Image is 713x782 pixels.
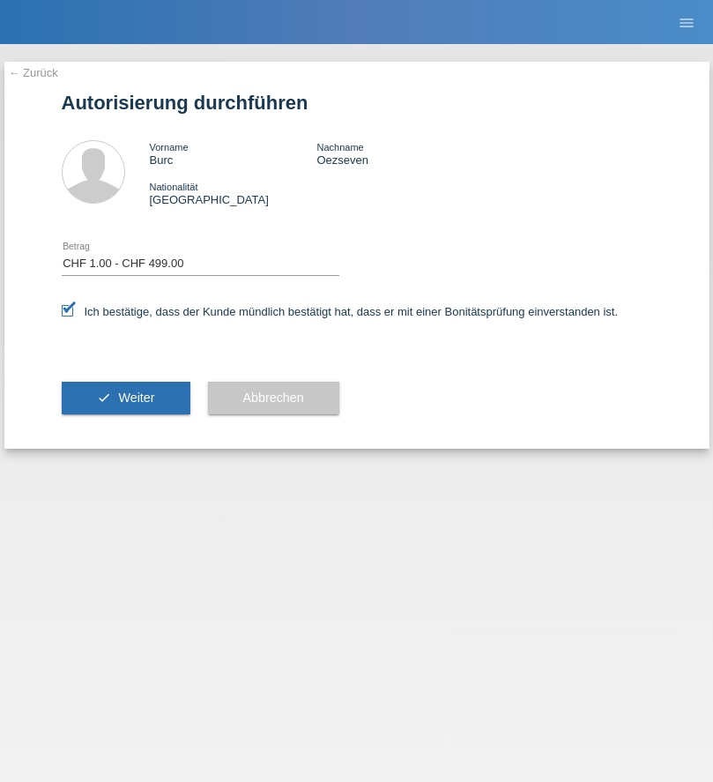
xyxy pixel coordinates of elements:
[150,142,189,153] span: Vorname
[316,140,484,167] div: Oezseven
[9,66,58,79] a: ← Zurück
[669,17,704,27] a: menu
[316,142,363,153] span: Nachname
[62,382,190,415] button: check Weiter
[208,382,339,415] button: Abbrechen
[97,391,111,405] i: check
[150,182,198,192] span: Nationalität
[62,92,652,114] h1: Autorisierung durchführen
[678,14,695,32] i: menu
[118,391,154,405] span: Weiter
[150,180,317,206] div: [GEOGRAPHIC_DATA]
[243,391,304,405] span: Abbrechen
[62,305,619,318] label: Ich bestätige, dass der Kunde mündlich bestätigt hat, dass er mit einer Bonitätsprüfung einversta...
[150,140,317,167] div: Burc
